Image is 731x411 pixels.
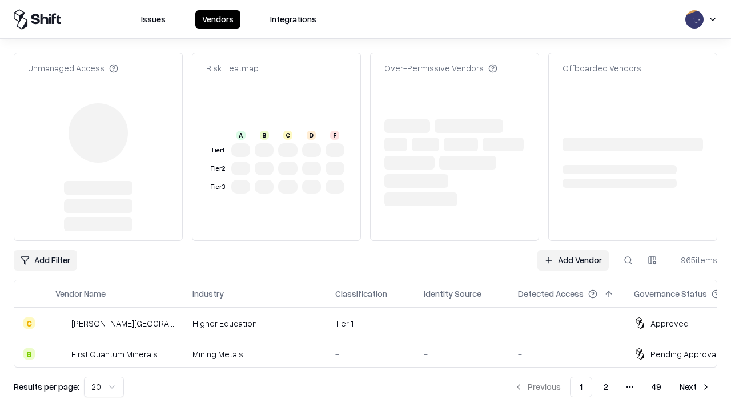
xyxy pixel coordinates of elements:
[634,288,707,300] div: Governance Status
[673,377,717,397] button: Next
[206,62,259,74] div: Risk Heatmap
[208,146,227,155] div: Tier 1
[192,288,224,300] div: Industry
[195,10,240,29] button: Vendors
[424,317,500,329] div: -
[507,377,717,397] nav: pagination
[650,317,689,329] div: Approved
[208,182,227,192] div: Tier 3
[71,317,174,329] div: [PERSON_NAME][GEOGRAPHIC_DATA]
[14,250,77,271] button: Add Filter
[236,131,246,140] div: A
[518,348,616,360] div: -
[335,348,405,360] div: -
[192,348,317,360] div: Mining Metals
[28,62,118,74] div: Unmanaged Access
[424,288,481,300] div: Identity Source
[14,381,79,393] p: Results per page:
[263,10,323,29] button: Integrations
[134,10,172,29] button: Issues
[55,348,67,360] img: First Quantum Minerals
[563,62,641,74] div: Offboarded Vendors
[330,131,339,140] div: F
[595,377,617,397] button: 2
[518,288,584,300] div: Detected Access
[424,348,500,360] div: -
[23,317,35,329] div: C
[642,377,670,397] button: 49
[55,288,106,300] div: Vendor Name
[71,348,158,360] div: First Quantum Minerals
[283,131,292,140] div: C
[518,317,616,329] div: -
[307,131,316,140] div: D
[23,348,35,360] div: B
[208,164,227,174] div: Tier 2
[650,348,718,360] div: Pending Approval
[570,377,592,397] button: 1
[55,317,67,329] img: Reichman University
[335,288,387,300] div: Classification
[537,250,609,271] a: Add Vendor
[384,62,497,74] div: Over-Permissive Vendors
[260,131,269,140] div: B
[335,317,405,329] div: Tier 1
[192,317,317,329] div: Higher Education
[672,254,717,266] div: 965 items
